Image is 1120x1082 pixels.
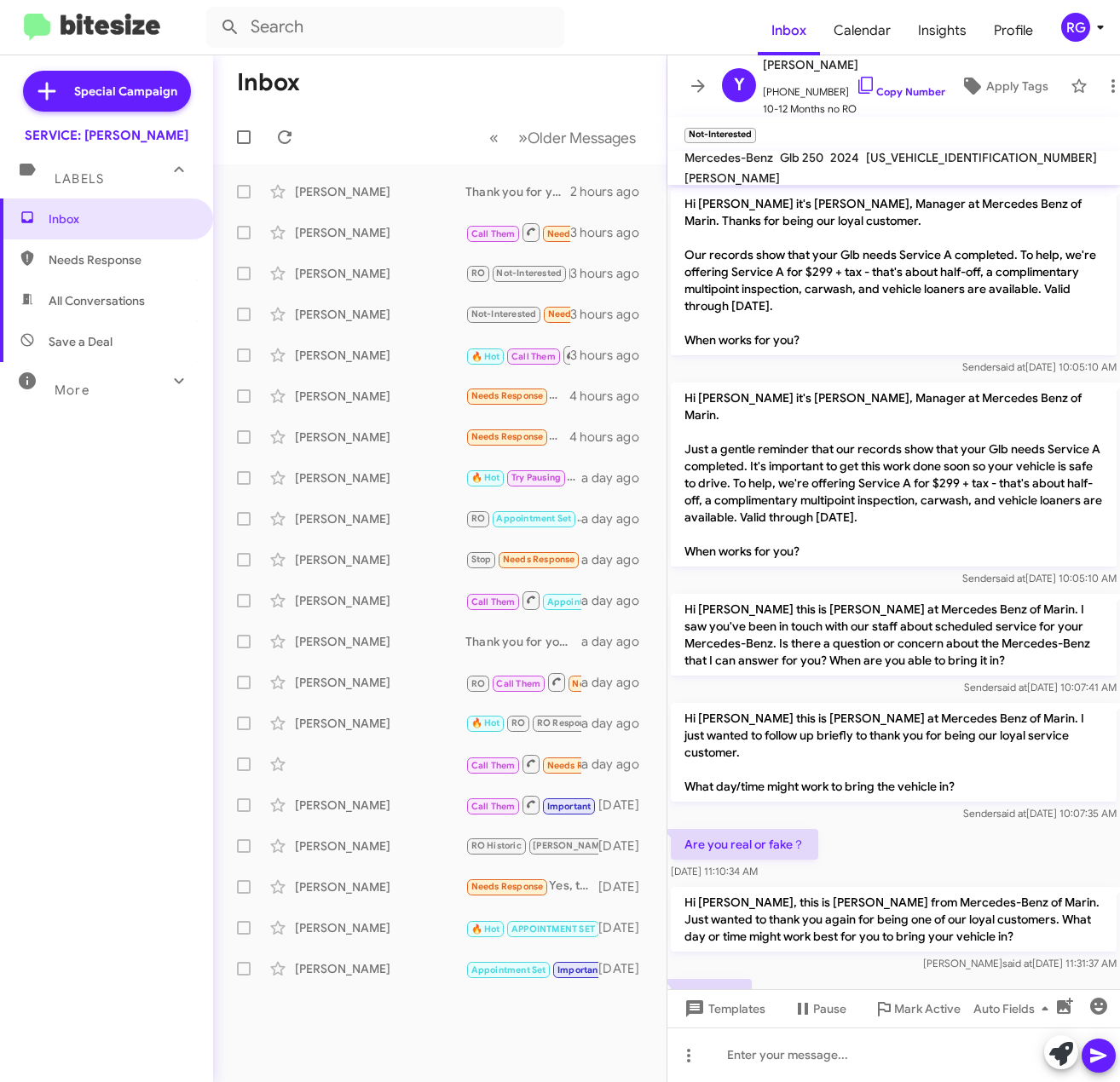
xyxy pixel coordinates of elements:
button: Previous [479,120,509,155]
a: Special Campaign [23,71,191,112]
span: Apply Tags [986,71,1048,101]
div: a day ago [581,633,653,650]
div: [DATE] [598,837,653,855]
div: [PERSON_NAME] [295,837,465,855]
span: APPOINTMENT SET [511,924,595,935]
span: Y [734,72,745,99]
div: [PERSON_NAME] [295,347,465,364]
div: [PERSON_NAME] [295,592,465,609]
span: Needs Response [572,678,644,689]
span: Sender [DATE] 10:07:35 AM [963,807,1117,820]
p: Hi [PERSON_NAME] this is [PERSON_NAME] at Mercedes Benz of Marin. I just wanted to follow up brie... [671,703,1117,802]
a: Inbox [758,6,820,55]
div: a day ago [581,674,653,691]
span: Needs Response [503,554,575,565]
div: [PERSON_NAME] [295,633,465,650]
span: RO [511,717,525,728]
span: 🔥 Hot [471,924,500,935]
div: RG [1061,13,1090,42]
button: Auto Fields [960,993,1069,1024]
span: Special Campaign [74,83,177,100]
span: said at [997,681,1027,694]
span: Pause [813,993,846,1024]
p: Hi [PERSON_NAME] it's [PERSON_NAME], Manager at Mercedes Benz of Marin. Thanks for being our loya... [671,188,1117,355]
span: RO [471,268,485,279]
div: Hello, for both rear tires you are looking at $1,228.63. This was due to both rear tires being be... [465,509,581,528]
span: Needs Response [547,760,620,771]
div: [PERSON_NAME] [295,224,465,241]
button: Pause [779,993,860,1024]
div: Inbound Call [465,753,581,774]
span: said at [996,807,1026,820]
div: Thank you for your feedback! If you need any further assistance with your vehicle or scheduling m... [465,633,581,650]
div: [DATE] [598,960,653,977]
span: Sender [DATE] 10:07:41 AM [964,681,1117,694]
div: 3 hours ago [570,306,653,323]
span: Auto Fields [973,993,1055,1024]
div: Sounds great! Just text us when you're back, and we'll set up your appointment. Safe travels! [465,468,581,487]
span: Profile [980,6,1047,55]
button: Templates [667,993,779,1024]
small: Not-Interested [684,128,756,143]
span: » [518,127,528,148]
div: Okay [465,836,598,855]
span: [PERSON_NAME] [763,55,945,75]
span: Call Them [471,760,516,771]
div: Hi [PERSON_NAME]...they said I could be picked up from the airport [DATE]? My flight comes in at ... [465,550,581,569]
span: Mercedes-Benz [684,150,773,165]
span: Sender [DATE] 10:05:10 AM [962,572,1117,584]
div: 2 hours ago [570,183,653,200]
nav: Page navigation example [480,120,646,155]
span: Save a Deal [49,333,113,350]
input: Search [206,7,564,48]
span: Appointment Set [471,964,546,976]
span: Important [557,964,602,976]
div: [PERSON_NAME] [295,469,465,486]
span: Important [547,801,592,812]
div: a day ago [581,756,653,773]
span: Older Messages [528,129,636,147]
div: a day ago [581,510,653,527]
span: [PERSON_NAME] [533,840,609,851]
span: [US_VEHICLE_IDENTIFICATION_NUMBER] [866,150,1097,165]
div: [PERSON_NAME] [295,429,465,446]
span: Mark Active [894,993,961,1024]
div: [PERSON_NAME] [295,265,465,282]
span: Not-Interested [471,308,537,319]
span: Needs Response [548,308,621,319]
span: said at [1002,957,1032,970]
div: Inbound Call [465,671,581,693]
div: Thank you, [PERSON_NAME]! I'll be in touch next week to discuss tires, windshield, etc. Have a go... [465,958,598,979]
div: [PERSON_NAME] [295,183,465,200]
p: Are you real or fake？ [671,829,818,860]
span: said at [996,360,1025,373]
span: Call Them [471,596,516,607]
div: [DATE] [598,878,653,895]
span: Appointment Set [496,513,571,524]
div: Also sorry for the delay in responding [465,304,570,324]
div: [PERSON_NAME] [295,510,465,527]
span: Glb 250 [780,150,823,165]
div: SERVICE: [PERSON_NAME] [25,127,188,144]
span: [PHONE_NUMBER] [763,75,945,101]
span: Stop [471,554,492,565]
span: Insights [904,6,980,55]
div: Hi [PERSON_NAME], I'm good. Since [PERSON_NAME] is much closer to my house, I'm taking the car th... [465,427,569,446]
div: 3 hours ago [570,224,653,241]
span: Needs Response [471,881,544,892]
span: said at [996,572,1025,584]
button: Mark Active [860,993,974,1024]
span: Needs Response [471,390,544,401]
span: Not-Interested [496,268,562,279]
div: [PERSON_NAME] [295,960,465,977]
span: RO [471,513,485,524]
span: Appointment Set [547,596,622,607]
span: Try Pausing [511,472,561,483]
div: 4 hours ago [569,388,653,405]
div: [PERSON_NAME] [295,306,465,323]
span: [PERSON_NAME] [684,170,780,186]
span: Call Them [511,351,556,362]
span: 🔥 Hot [471,717,500,728]
div: We have these tires in stock, what day and time would you like to come in ? [465,917,598,938]
span: Call Them [496,678,540,689]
